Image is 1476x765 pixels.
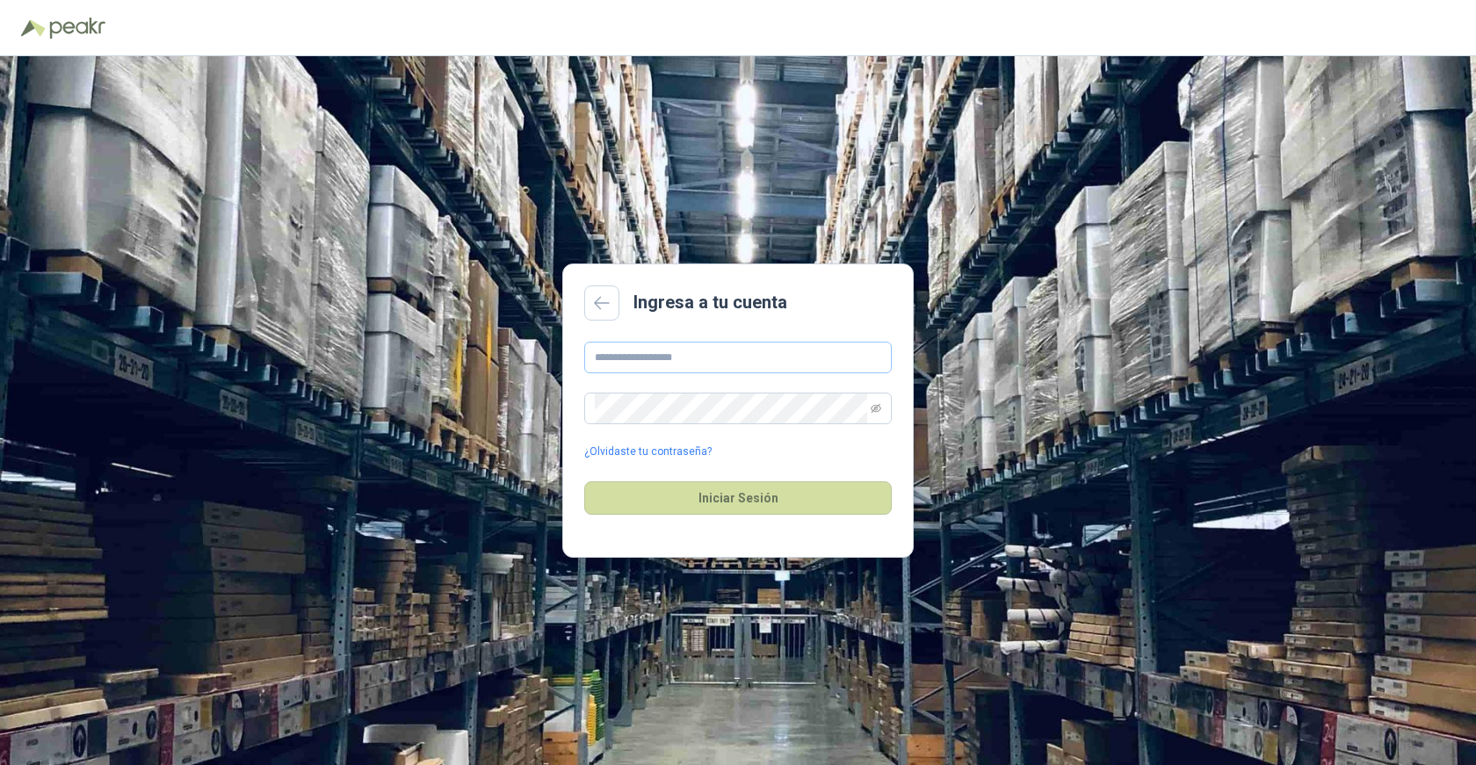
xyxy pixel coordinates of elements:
[871,403,881,414] span: eye-invisible
[49,18,105,39] img: Peakr
[21,19,46,37] img: Logo
[584,444,712,460] a: ¿Olvidaste tu contraseña?
[633,289,787,316] h2: Ingresa a tu cuenta
[584,481,892,515] button: Iniciar Sesión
